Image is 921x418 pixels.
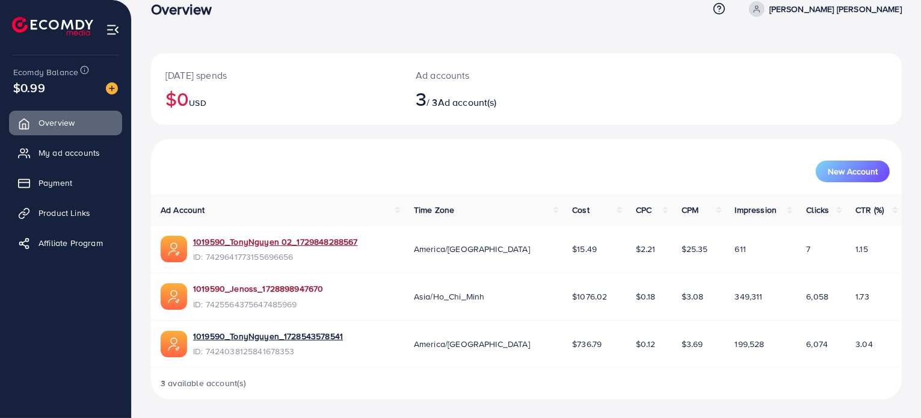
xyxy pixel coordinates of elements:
p: Ad accounts [416,68,574,82]
span: Product Links [39,207,90,219]
span: Affiliate Program [39,237,103,249]
span: 1.15 [855,243,868,255]
span: New Account [828,167,878,176]
iframe: Chat [870,364,912,409]
img: image [106,82,118,94]
span: CPM [682,204,698,216]
span: ID: 7424038125841678353 [193,345,343,357]
span: 6,074 [806,338,828,350]
span: 6,058 [806,290,828,303]
button: New Account [816,161,890,182]
span: $1076.02 [572,290,607,303]
span: $3.08 [682,290,704,303]
span: Payment [39,177,72,189]
span: 7 [806,243,810,255]
span: America/[GEOGRAPHIC_DATA] [414,243,530,255]
a: [PERSON_NAME] [PERSON_NAME] [744,1,902,17]
span: 3 available account(s) [161,377,247,389]
span: 611 [735,243,746,255]
a: 1019590_Jenoss_1728898947670 [193,283,323,295]
span: 3.04 [855,338,873,350]
h2: / 3 [416,87,574,110]
img: logo [12,17,93,35]
span: CTR (%) [855,204,884,216]
a: Payment [9,171,122,195]
a: 1019590_TonyNguyen 02_1729848288567 [193,236,358,248]
span: 3 [416,85,427,112]
span: $25.35 [682,243,708,255]
img: ic-ads-acc.e4c84228.svg [161,283,187,310]
span: $3.69 [682,338,703,350]
span: Clicks [806,204,829,216]
span: My ad accounts [39,147,100,159]
h3: Overview [151,1,221,18]
span: Ad account(s) [438,96,497,109]
p: [DATE] spends [165,68,387,82]
span: Asia/Ho_Chi_Minh [414,290,485,303]
span: CPC [636,204,651,216]
span: 349,311 [735,290,763,303]
span: America/[GEOGRAPHIC_DATA] [414,338,530,350]
span: $0.99 [13,79,45,96]
span: Time Zone [414,204,454,216]
p: [PERSON_NAME] [PERSON_NAME] [769,2,902,16]
span: ID: 7429641773155696656 [193,251,358,263]
span: $2.21 [636,243,656,255]
span: Overview [39,117,75,129]
span: $0.12 [636,338,656,350]
img: menu [106,23,120,37]
span: $15.49 [572,243,597,255]
span: 1.73 [855,290,869,303]
a: Overview [9,111,122,135]
span: Impression [735,204,777,216]
span: Cost [572,204,590,216]
a: 1019590_TonyNguyen_1728543578541 [193,330,343,342]
span: USD [189,97,206,109]
img: ic-ads-acc.e4c84228.svg [161,331,187,357]
a: Product Links [9,201,122,225]
span: 199,528 [735,338,765,350]
a: My ad accounts [9,141,122,165]
span: Ad Account [161,204,205,216]
span: $0.18 [636,290,656,303]
a: Affiliate Program [9,231,122,255]
span: Ecomdy Balance [13,66,78,78]
span: $736.79 [572,338,602,350]
h2: $0 [165,87,387,110]
img: ic-ads-acc.e4c84228.svg [161,236,187,262]
span: ID: 7425564375647485969 [193,298,323,310]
